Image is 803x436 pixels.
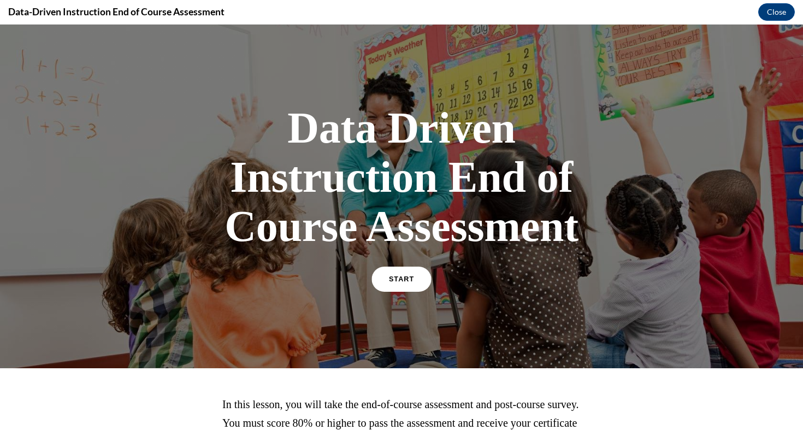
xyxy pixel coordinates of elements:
[210,79,593,226] h1: Data Driven Instruction End of Course Assessment
[222,374,578,423] span: In this lesson, you will take the end-of-course assessment and post-course survey. You must score...
[389,251,414,259] span: START
[8,5,225,19] h4: Data-Driven Instruction End of Course Assessment
[758,3,795,21] button: Close
[371,242,431,267] a: START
